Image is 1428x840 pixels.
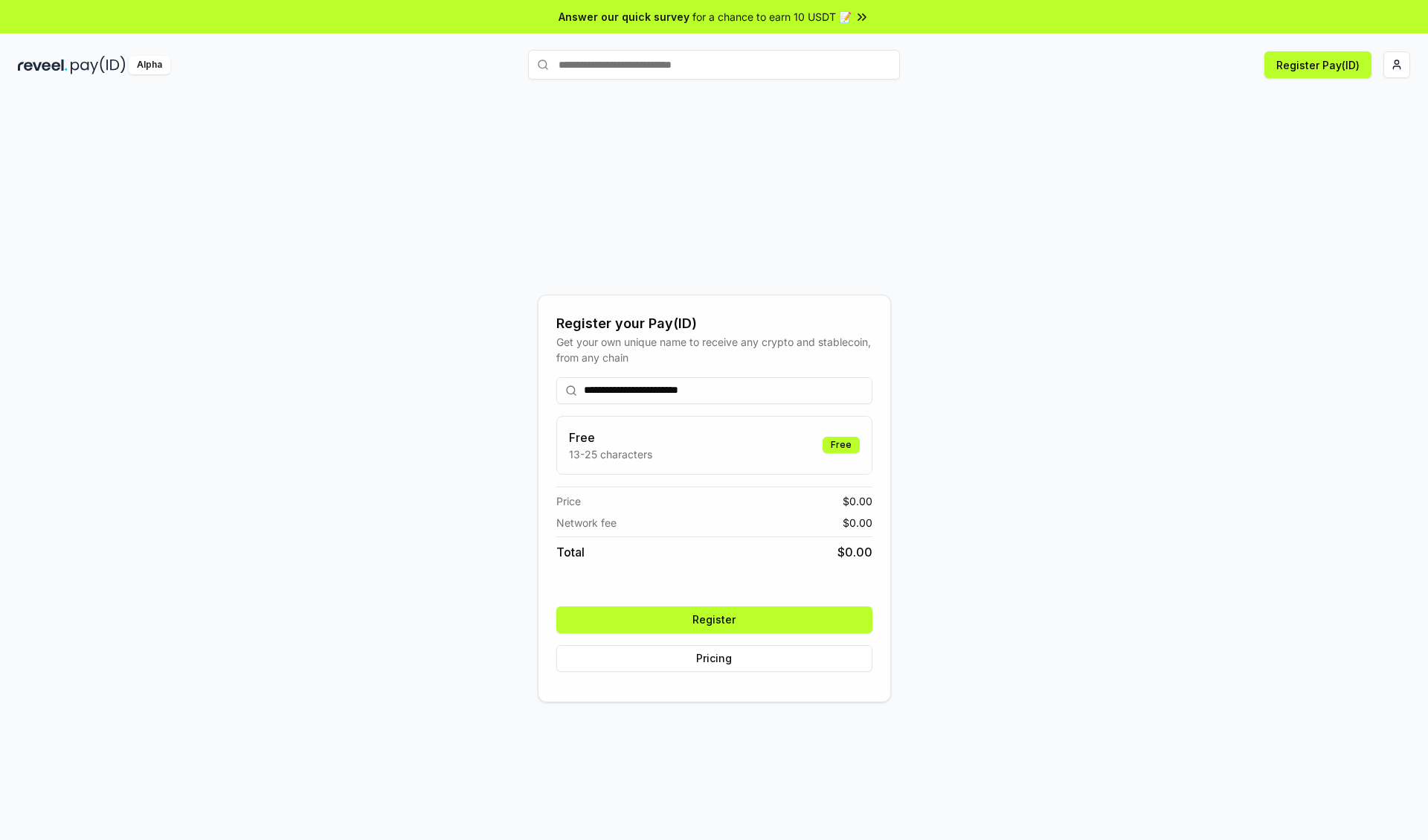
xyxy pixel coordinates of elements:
[823,437,860,453] div: Free
[843,493,872,509] span: $ 0.00
[556,515,617,530] span: Network fee
[1264,51,1371,78] button: Register Pay(ID)
[837,543,872,561] span: $ 0.00
[556,313,872,334] div: Register your Pay(ID)
[556,334,872,365] div: Get your own unique name to receive any crypto and stablecoin, from any chain
[556,493,581,509] span: Price
[569,446,652,462] p: 13-25 characters
[71,56,126,74] img: pay_id
[556,606,872,633] button: Register
[843,515,872,530] span: $ 0.00
[692,9,852,25] span: for a chance to earn 10 USDT 📝
[18,56,68,74] img: reveel_dark
[569,429,652,446] h3: Free
[556,645,872,672] button: Pricing
[129,56,170,74] div: Alpha
[559,9,689,25] span: Answer our quick survey
[556,543,585,561] span: Total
